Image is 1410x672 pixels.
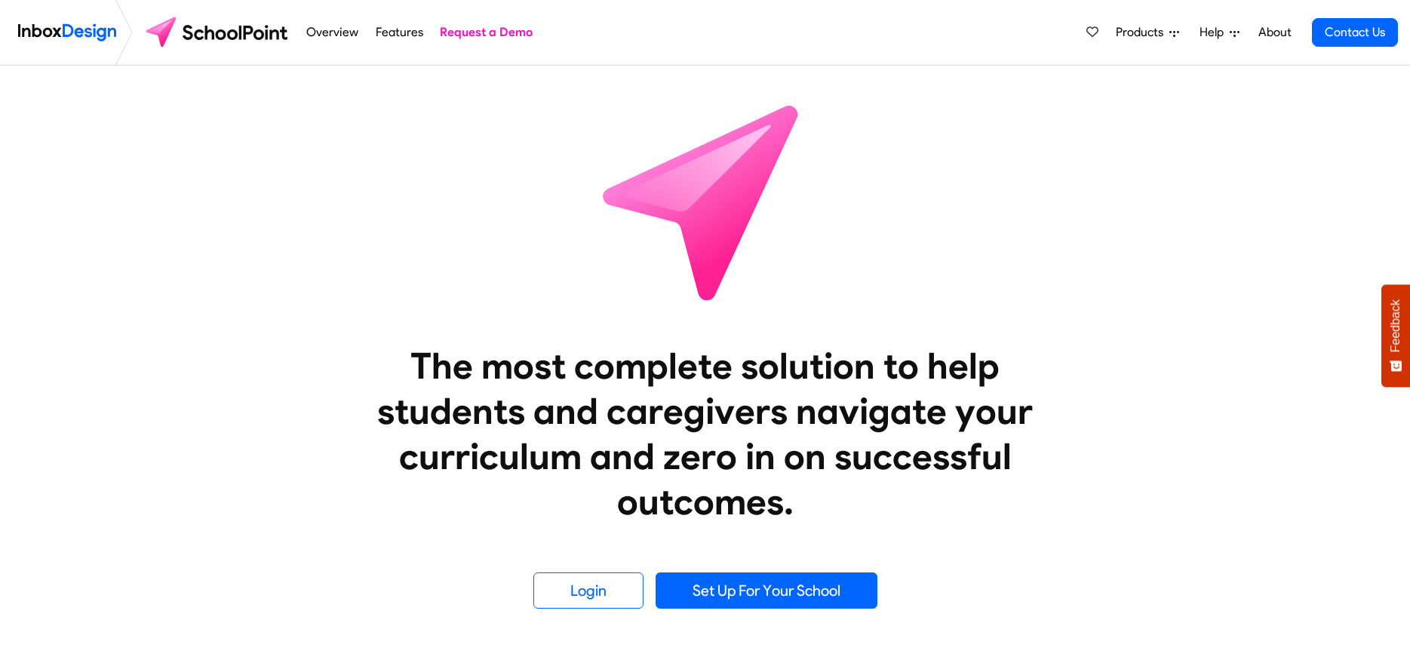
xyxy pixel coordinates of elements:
[1381,284,1410,387] button: Feedback - Show survey
[1200,23,1230,41] span: Help
[656,572,877,609] a: Set Up For Your School
[1254,17,1295,48] a: About
[371,17,427,48] a: Features
[1193,17,1246,48] a: Help
[1312,18,1398,47] a: Contact Us
[347,343,1064,524] heading: The most complete solution to help students and caregivers navigate your curriculum and zero in o...
[570,66,841,337] img: icon_schoolpoint.svg
[303,17,363,48] a: Overview
[1110,17,1185,48] a: Products
[1116,23,1169,41] span: Products
[533,572,644,609] a: Login
[139,14,298,51] img: schoolpoint logo
[1389,299,1402,352] span: Feedback
[436,17,537,48] a: Request a Demo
